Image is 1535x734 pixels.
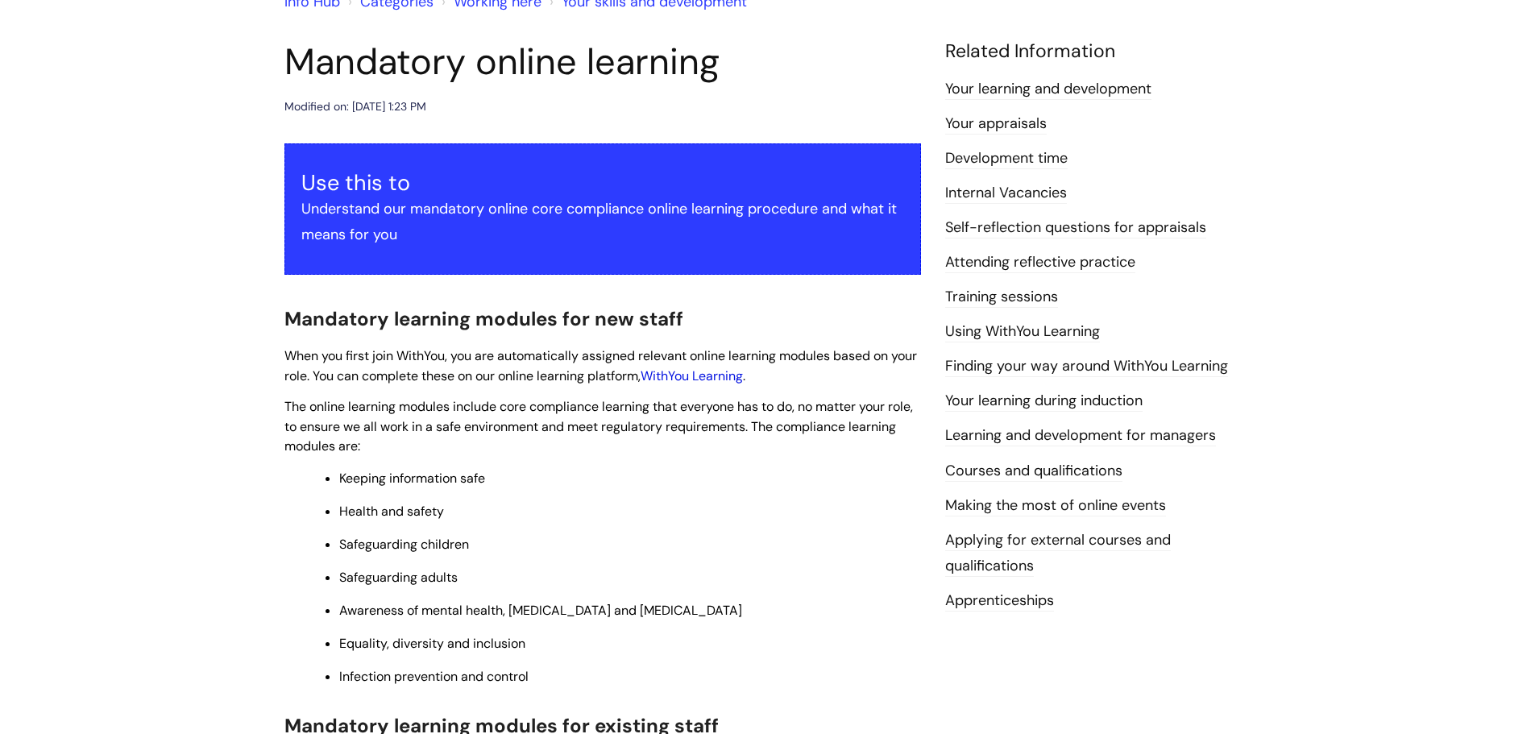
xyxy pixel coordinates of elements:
[339,536,469,553] span: Safeguarding children
[641,367,743,384] a: WithYou Learning
[339,569,458,586] span: Safeguarding adults
[945,148,1068,169] a: Development time
[339,668,529,685] span: Infection prevention and control
[945,591,1054,612] a: Apprenticeships
[945,321,1100,342] a: Using WithYou Learning
[945,40,1251,63] h4: Related Information
[284,40,921,84] h1: Mandatory online learning
[945,114,1047,135] a: Your appraisals
[284,306,683,331] span: Mandatory learning modules for new staff
[945,425,1216,446] a: Learning and development for managers
[945,496,1166,516] a: Making the most of online events
[945,391,1143,412] a: Your learning during induction
[284,398,913,455] span: The online learning modules include core compliance learning that everyone has to do, no matter y...
[945,183,1067,204] a: Internal Vacancies
[945,252,1135,273] a: Attending reflective practice
[945,461,1122,482] a: Courses and qualifications
[284,97,426,117] div: Modified on: [DATE] 1:23 PM
[301,196,904,248] p: Understand our mandatory online core compliance online learning procedure and what it means for you
[339,602,742,619] span: Awareness of mental health, [MEDICAL_DATA] and [MEDICAL_DATA]
[284,347,917,384] span: When you first join WithYou, you are automatically assigned relevant online learning modules base...
[339,503,444,520] span: Health and safety
[945,356,1228,377] a: Finding your way around WithYou Learning
[945,218,1206,238] a: Self-reflection questions for appraisals
[945,530,1171,577] a: Applying for external courses and qualifications
[339,635,525,652] span: Equality, diversity and inclusion
[301,170,904,196] h3: Use this to
[945,287,1058,308] a: Training sessions
[945,79,1151,100] a: Your learning and development
[339,470,485,487] span: Keeping information safe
